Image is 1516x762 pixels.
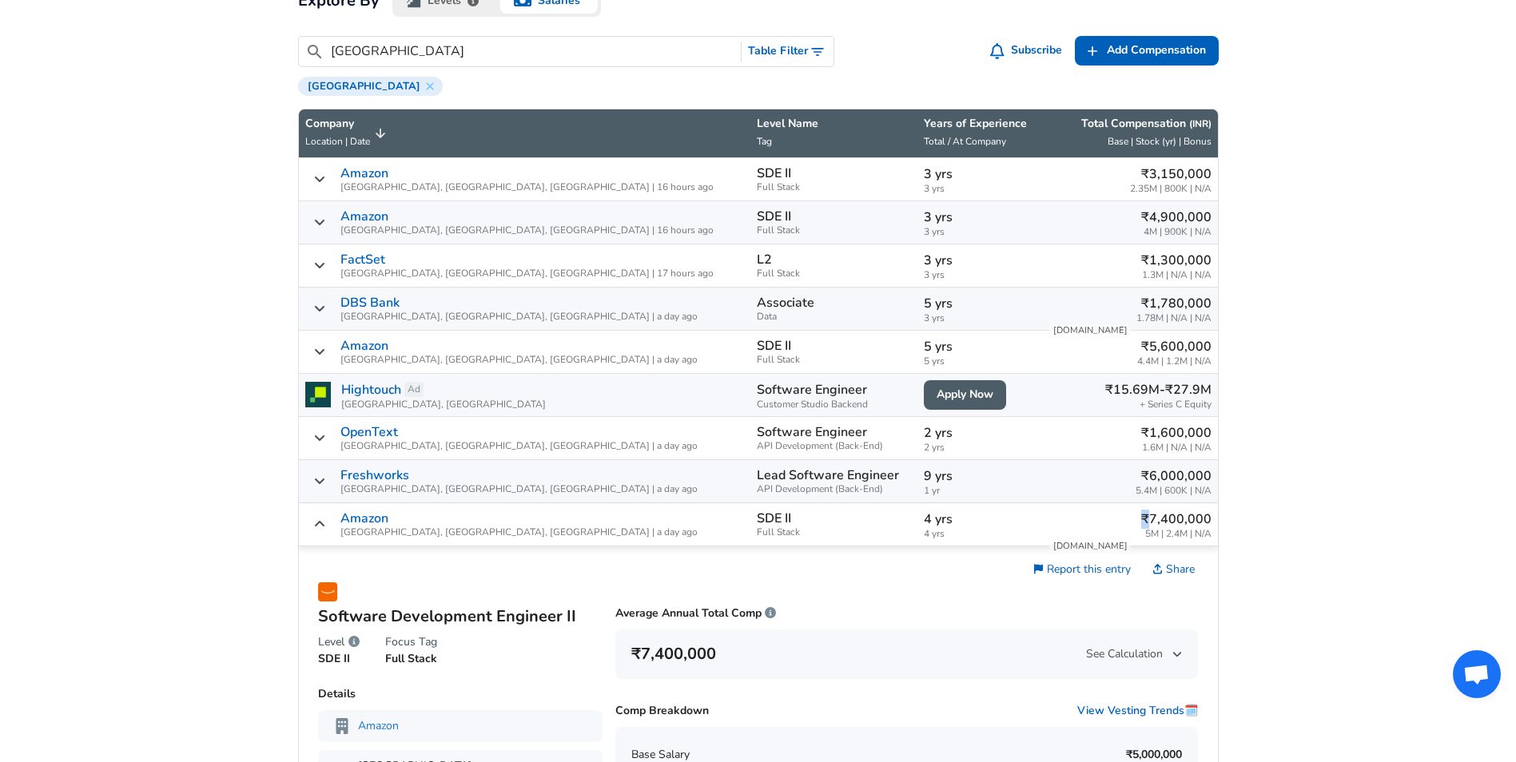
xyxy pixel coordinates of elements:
img: Amazon [318,582,337,601]
span: 1.78M | N/A | N/A [1136,313,1212,323]
span: [GEOGRAPHIC_DATA] [301,80,427,93]
span: Full Stack [757,268,910,279]
span: 5.4M | 600K | N/A [1136,486,1212,496]
h6: Focus Tag [385,633,437,651]
p: 3 yrs [924,165,1036,184]
p: Software Engineer [757,425,867,439]
a: OpenText [340,425,398,439]
span: API Development (Back-End) [757,441,910,451]
p: 9 yrs [924,466,1036,486]
p: SDE II [757,511,791,526]
p: ₹1,300,000 [1141,251,1212,270]
span: 5 yrs [924,356,1036,367]
span: Share [1166,562,1195,577]
div: [GEOGRAPHIC_DATA] [298,77,443,96]
span: [GEOGRAPHIC_DATA], [GEOGRAPHIC_DATA], [GEOGRAPHIC_DATA] | a day ago [340,484,698,494]
p: SDE II [757,339,791,353]
a: FactSet [340,252,385,267]
span: 5M | 2.4M | N/A [1141,529,1212,539]
a: Amazon [358,718,399,734]
p: 3 yrs [924,251,1036,270]
span: Full Stack [757,225,910,236]
span: [GEOGRAPHIC_DATA], [GEOGRAPHIC_DATA], [GEOGRAPHIC_DATA] | a day ago [340,312,698,322]
span: [GEOGRAPHIC_DATA], [GEOGRAPHIC_DATA], [GEOGRAPHIC_DATA] | a day ago [340,527,698,538]
span: [GEOGRAPHIC_DATA], [GEOGRAPHIC_DATA], [GEOGRAPHIC_DATA] | a day ago [340,355,698,365]
span: We calculate your average annual total compensation by adding your base salary to the average of ... [765,605,776,621]
span: 3 yrs [924,227,1036,237]
input: Search City, Tag, Etc [331,42,735,62]
button: (INR) [1189,117,1212,131]
span: 2 yrs [924,443,1036,453]
span: Customer Studio Backend [757,399,910,410]
span: Location | Date [305,135,370,148]
p: SDE II [757,166,791,181]
p: 2 yrs [924,423,1036,443]
p: Years of Experience [924,116,1036,132]
span: See Calculation [1086,646,1182,662]
p: Company [305,116,370,132]
span: 3 yrs [924,270,1036,280]
div: Open chat [1453,650,1501,698]
p: ₹4,900,000 [1141,208,1212,227]
p: 5 yrs [924,294,1036,313]
a: Freshworks [340,468,409,482]
h6: ₹7,400,000 [631,641,716,667]
p: Details [318,686,603,702]
span: Full Stack [757,182,910,192]
p: SDE II [318,651,360,667]
p: 5 yrs [924,337,1036,356]
span: [GEOGRAPHIC_DATA], [GEOGRAPHIC_DATA], [GEOGRAPHIC_DATA] | 16 hours ago [340,225,714,236]
p: ₹3,150,000 [1130,165,1212,184]
a: Amazon [340,209,388,224]
p: Total Compensation [1081,116,1212,132]
span: + Series C Equity [1140,399,1212,410]
p: L2 [757,252,772,267]
p: Lead Software Engineer [757,468,899,482]
a: Apply Now [924,380,1006,410]
a: Amazon [340,511,388,526]
p: Full Stack [385,651,437,667]
p: Software Development Engineer II [318,605,603,629]
span: 1.3M | N/A | N/A [1141,270,1212,280]
p: Associate [757,296,814,310]
a: Hightouch [341,380,401,399]
button: View Vesting Trends🗓️ [1077,703,1198,719]
span: Data [757,312,910,322]
span: Full Stack [757,355,910,365]
a: Amazon [340,166,388,181]
p: Level Name [757,116,910,132]
span: 4.4M | 1.2M | N/A [1137,356,1212,367]
span: 1.6M | N/A | N/A [1141,443,1212,453]
span: 3 yrs [924,313,1036,323]
p: 3 yrs [924,208,1036,227]
span: 4M | 900K | N/A [1141,227,1212,237]
span: Tag [757,135,772,148]
span: [GEOGRAPHIC_DATA], [GEOGRAPHIC_DATA], [GEOGRAPHIC_DATA] | 17 hours ago [340,268,714,279]
p: 4 yrs [924,510,1036,529]
span: Level [318,633,344,651]
p: Software Engineer [757,380,910,399]
button: Toggle Search Filters [742,37,834,66]
p: SDE II [757,209,791,224]
p: ₹6,000,000 [1136,466,1212,486]
span: Report this entry [1047,562,1131,577]
span: [GEOGRAPHIC_DATA], [GEOGRAPHIC_DATA], [GEOGRAPHIC_DATA] | 16 hours ago [340,182,714,192]
a: Ad [404,382,424,397]
p: ₹15.69M-₹27.9M [1105,380,1212,399]
p: ₹7,400,000 [1141,510,1212,529]
span: 3 yrs [924,184,1036,194]
span: Add Compensation [1107,41,1206,61]
p: ₹1,600,000 [1141,423,1212,443]
span: API Development (Back-End) [757,484,910,494]
span: [GEOGRAPHIC_DATA], [GEOGRAPHIC_DATA] [341,399,546,410]
a: Amazon [340,339,388,353]
a: Add Compensation [1075,36,1219,65]
p: Comp Breakdown [615,703,709,719]
span: 1 yr [924,486,1036,496]
p: ₹5,600,000 [1137,337,1212,356]
span: Full Stack [757,527,910,538]
span: 2.35M | 800K | N/A [1130,184,1212,194]
span: Total Compensation (INR) Base | Stock (yr) | Bonus [1048,116,1211,151]
span: 4 yrs [924,529,1036,539]
img: hightouchlogo.png [305,382,331,407]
